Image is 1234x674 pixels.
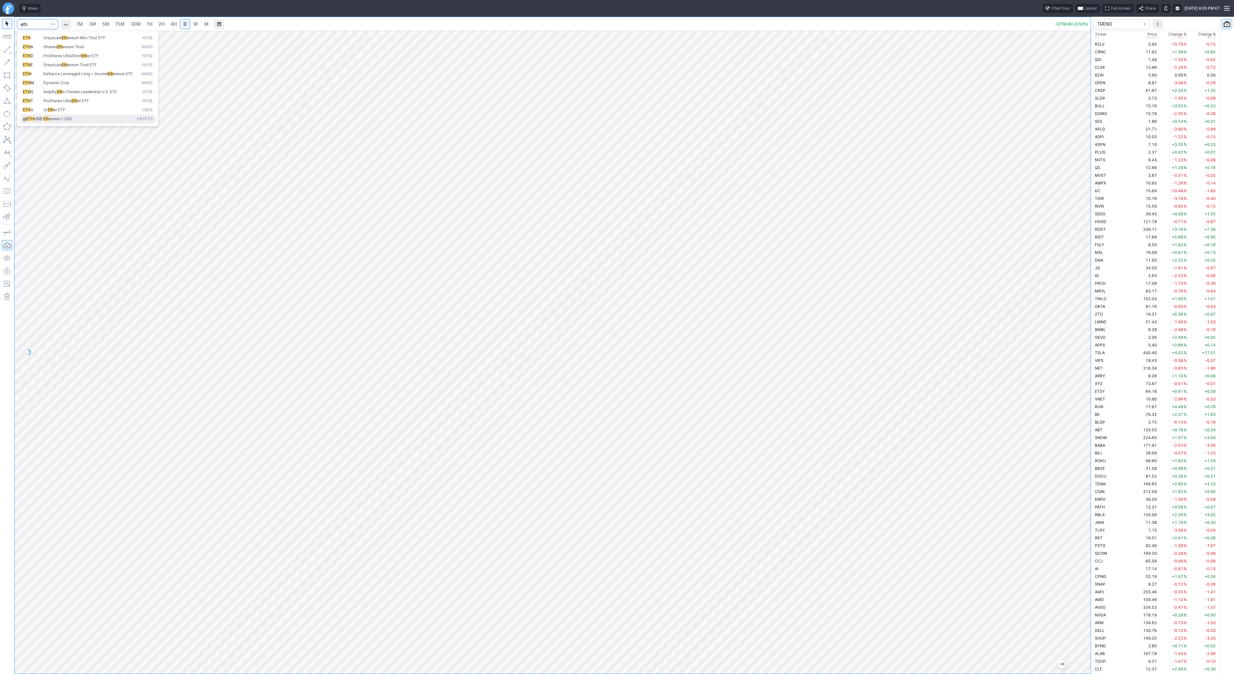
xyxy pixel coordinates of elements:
[57,89,63,94] span: Eth
[1172,150,1183,155] span: +0.42
[1184,250,1187,255] span: %
[1134,171,1158,179] td: 3.87
[1172,165,1183,170] span: +1.28
[1204,150,1216,155] span: +0.01
[1148,31,1157,38] div: Price
[1184,150,1187,155] span: %
[23,53,31,58] span: ETH
[1205,65,1216,70] span: -0.72
[1094,19,1150,29] button: portfolio-watchlist-select
[1172,258,1183,263] span: +2.22
[1095,227,1106,232] span: RDDT
[1184,227,1187,232] span: %
[1134,125,1158,133] td: 21.71
[1172,211,1183,216] span: +4.09
[102,21,109,27] span: 5M
[2,147,12,157] button: Text
[1184,235,1187,239] span: %
[49,116,72,121] span: ereum / USD
[1134,164,1158,171] td: 12.66
[158,21,165,27] span: 2H
[1058,660,1067,669] button: Jump to the most recent bar
[2,44,12,55] button: Line
[1205,111,1216,116] span: -0.38
[1184,73,1187,77] span: %
[1134,140,1158,148] td: 7.10
[1095,119,1102,124] span: SES
[19,4,41,13] button: Ideas
[23,80,31,85] span: ETH
[1095,157,1105,162] span: NVTS
[1095,289,1106,293] span: MRVL
[23,98,31,103] span: ETH
[31,44,33,49] span: A
[1204,103,1216,108] span: +0.52
[1168,31,1187,38] span: Change %
[1172,49,1183,54] span: +7.39
[1134,194,1158,202] td: 10.16
[43,80,69,85] span: Dynamix Corp
[1184,265,1187,270] span: %
[137,116,153,122] span: Crypto
[43,62,62,67] span: Grayscale
[147,21,152,27] span: 1H
[2,19,12,29] button: Mouse
[23,44,31,49] span: ETH
[1184,157,1187,162] span: %
[1204,49,1216,54] span: +0.82
[1172,242,1183,247] span: +1.92
[1173,65,1183,70] span: -5.26
[48,107,54,112] span: Eth
[1204,258,1216,263] span: +0.25
[43,44,57,49] span: iShares
[2,240,12,250] button: Drawings Autosave: On
[76,21,83,27] span: 1M
[1170,42,1183,47] span: -10.79
[23,116,26,121] span: @
[31,80,34,85] span: M
[1095,250,1103,255] span: MXL
[17,31,158,126] div: Search
[1134,287,1158,295] td: 83.17
[1095,204,1104,209] span: RIVN
[1173,173,1183,178] span: -0.51
[2,121,12,132] button: Polygon
[1095,242,1104,247] span: FSLY
[1184,127,1187,131] span: %
[1136,4,1159,13] button: Share
[1076,4,1100,13] button: Layout
[1095,296,1106,301] span: TWLO
[1055,22,1088,26] p: +2759.80 (2.52%)
[23,107,31,112] span: ETH
[2,199,12,209] button: Position
[1204,142,1216,147] span: +0.23
[86,19,99,29] a: 3M
[2,173,12,183] button: Elliott waves
[1134,225,1158,233] td: 240.11
[1134,295,1158,302] td: 102.34
[193,21,198,27] span: W
[1095,219,1106,224] span: HOOD
[1134,179,1158,187] td: 10.93
[1184,142,1187,147] span: %
[1095,31,1106,38] div: Ticker
[72,98,77,103] span: Eth
[1095,273,1099,278] span: IQ
[1205,188,1216,193] span: -1.83
[115,21,125,27] span: 15M
[168,19,180,29] a: 4H
[1095,103,1105,108] span: BULL
[1134,187,1158,194] td: 15.64
[1095,49,1106,54] span: CRNC
[1095,80,1105,85] span: OPEN
[1134,117,1158,125] td: 1.86
[1204,165,1216,170] span: +0.16
[1173,181,1183,185] span: -1.26
[23,35,31,40] span: ETH
[31,98,33,103] span: T
[1184,65,1187,70] span: %
[1204,119,1216,124] span: +0.01
[1134,210,1158,218] td: 39.45
[1095,134,1104,139] span: ASPI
